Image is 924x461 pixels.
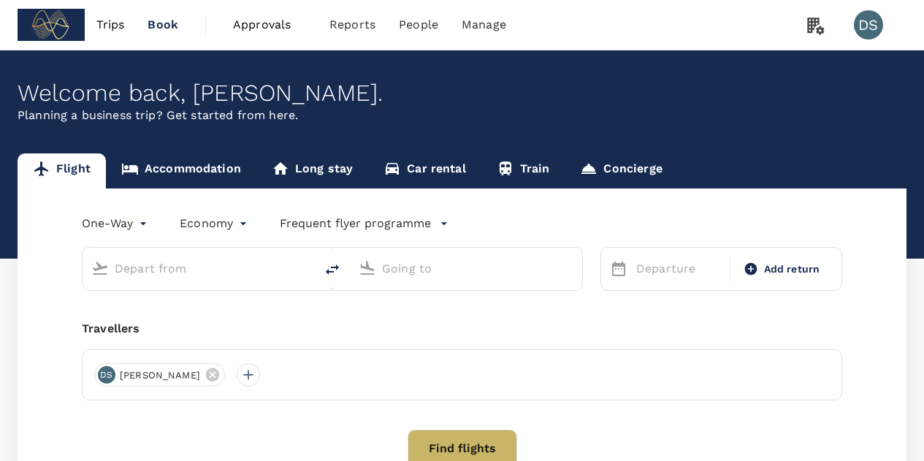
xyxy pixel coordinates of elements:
div: DS[PERSON_NAME] [94,363,225,386]
div: Travellers [82,320,842,338]
p: Departure [636,260,721,278]
div: DS [98,366,115,384]
div: Welcome back , [PERSON_NAME] . [18,80,906,107]
span: [PERSON_NAME] [111,368,209,383]
a: Car rental [368,153,481,188]
button: Open [572,267,575,270]
p: Planning a business trip? Get started from here. [18,107,906,124]
span: People [399,16,438,34]
input: Depart from [115,257,284,280]
span: Manage [462,16,506,34]
p: Frequent flyer programme [280,215,431,232]
a: Accommodation [106,153,256,188]
img: Subdimension Pte Ltd [18,9,85,41]
a: Long stay [256,153,368,188]
span: Trips [96,16,125,34]
button: Frequent flyer programme [280,215,448,232]
div: Economy [180,212,251,235]
span: Approvals [233,16,306,34]
div: One-Way [82,212,150,235]
a: Train [481,153,565,188]
button: delete [315,252,350,287]
button: Open [305,267,308,270]
input: Going to [382,257,551,280]
div: DS [854,10,883,39]
span: Book [148,16,178,34]
a: Flight [18,153,106,188]
a: Concierge [565,153,677,188]
span: Add return [764,262,820,277]
span: Reports [329,16,375,34]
